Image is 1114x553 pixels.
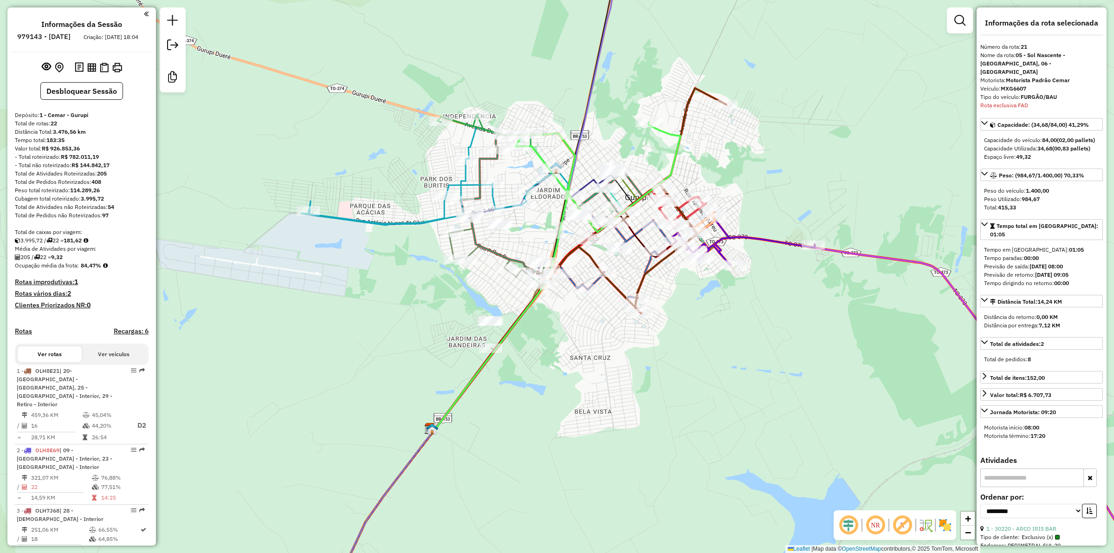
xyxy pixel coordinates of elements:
div: Número da rota: [980,43,1103,51]
i: Tempo total em rota [83,435,87,440]
div: Capacidade do veículo: [984,136,1099,144]
div: Total de atividades:2 [980,351,1103,367]
span: Ocupação média da frota: [15,262,79,269]
strong: 01:05 [1069,246,1084,253]
strong: 22 [51,120,57,127]
strong: 2 [67,289,71,298]
div: Média de Atividades por viagem: [15,245,149,253]
td: 18 [31,534,89,544]
strong: 21 [1021,43,1027,50]
span: 1 - [17,367,112,408]
em: Opções [131,447,136,453]
div: Tempo em [GEOGRAPHIC_DATA]: [984,246,1099,254]
strong: 181,62 [64,237,82,244]
td: 28,71 KM [31,433,82,442]
strong: 2 [1041,340,1044,347]
div: Endereço: PERIMETRAL SUL 20 [980,541,1103,550]
div: Map data © contributors,© 2025 TomTom, Microsoft [785,545,980,553]
strong: 05 - Sol Nascente - [GEOGRAPHIC_DATA], 06 - [GEOGRAPHIC_DATA] [980,52,1065,75]
td: 44,20% [91,420,129,431]
td: 321,07 KM [31,473,91,482]
div: Atividade não roteirizada - BAR DO PARAIBA [478,317,501,326]
strong: 114.289,26 [70,187,100,194]
td: 22 [31,482,91,492]
span: − [965,527,971,538]
div: Motorista término: [984,432,1099,440]
span: | 28 - [DEMOGRAPHIC_DATA] - Interior [17,507,104,522]
div: Valor total: [15,144,149,153]
div: Peso total roteirizado: [15,186,149,195]
div: Distância Total: [990,298,1062,306]
div: Atividade não roteirizada - MINE M PONTO QUENTE [602,166,625,176]
h6: 979143 - [DATE] [17,33,71,41]
div: Tipo do veículo: [980,93,1103,101]
h4: Recargas: 6 [114,327,149,335]
span: Total de atividades: [990,340,1044,347]
a: Valor total:R$ 6.707,73 [980,388,1103,401]
div: 205 / 22 = [15,253,149,261]
div: Valor total: [990,391,1051,399]
strong: 97 [102,212,109,219]
td: / [17,534,21,544]
span: Ocultar deslocamento [837,514,860,536]
div: Total de itens: [990,374,1045,382]
div: Motorista: [980,76,1103,85]
span: | 20- [GEOGRAPHIC_DATA] - [GEOGRAPHIC_DATA], 25 - [GEOGRAPHIC_DATA] - Interior, 29 - Retiro - Int... [17,367,112,408]
strong: 8 [1028,356,1031,363]
a: Jornada Motorista: 09:20 [980,405,1103,418]
div: Rota exclusiva FAD [980,101,1103,110]
div: 3.995,72 / 22 = [15,236,149,245]
strong: 1 - Cemar - Gurupi [39,111,88,118]
strong: R$ 782.011,19 [61,153,99,160]
i: Meta Caixas/viagem: 1,00 Diferença: 180,62 [84,238,88,243]
img: REVENDA CEMAR [426,423,438,435]
strong: 0,00 KM [1036,313,1058,320]
div: - Total não roteirizado: [15,161,149,169]
em: Rota exportada [139,368,145,373]
i: Total de Atividades [22,423,27,429]
h4: Clientes Priorizados NR: [15,301,149,309]
i: Tempo total em rota [92,495,97,501]
span: | [811,546,813,552]
div: Atividade não roteirizada - MINE M PONTO QUENTE [600,165,623,175]
i: % de utilização do peso [92,475,99,481]
strong: 1 [74,278,78,286]
div: Total de Atividades Roteirizadas: [15,169,149,178]
td: 16 [31,420,82,431]
strong: 54 [108,203,114,210]
div: Tempo total em [GEOGRAPHIC_DATA]: 01:05 [980,242,1103,291]
strong: [DATE] 08:00 [1030,263,1063,270]
i: Total de Atividades [22,484,27,490]
div: Jornada Motorista: 09:20 [980,420,1103,444]
div: Distância Total: [15,128,149,136]
em: Opções [131,507,136,513]
div: Previsão de retorno: [984,271,1099,279]
strong: 3.476,56 km [53,128,86,135]
p: D2 [130,420,146,431]
td: = [17,433,21,442]
em: Opções [131,368,136,373]
i: Distância Total [22,527,27,533]
div: Distância do retorno: [984,313,1099,321]
div: Peso Utilizado: [984,195,1099,203]
i: Cubagem total roteirizado [15,238,20,243]
button: Exibir sessão original [40,60,53,75]
td: / [17,420,21,431]
strong: 08:00 [1024,424,1039,431]
strong: 205 [97,170,107,177]
h4: Informações da rota selecionada [980,19,1103,27]
div: Atividade não roteirizada - CENTRAL CONV. E DIST [565,209,589,219]
td: 45,04% [91,410,129,420]
strong: 183:35 [46,137,65,143]
span: Peso: (984,67/1.400,00) 70,33% [999,172,1084,179]
div: Motorista início: [984,423,1099,432]
span: OLH7J68 [35,507,59,514]
div: Depósito: [15,111,149,119]
strong: R$ 144.842,17 [71,162,110,169]
strong: 00:00 [1054,280,1069,286]
span: Exclusivo (x) [1022,533,1060,541]
div: Tempo total: [15,136,149,144]
div: Capacidade Utilizada: [984,144,1099,153]
img: RESTAURANTE MARMITARIA [550,162,562,174]
em: Média calculada utilizando a maior ocupação (%Peso ou %Cubagem) de cada rota da sessão. Rotas cro... [103,263,108,268]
